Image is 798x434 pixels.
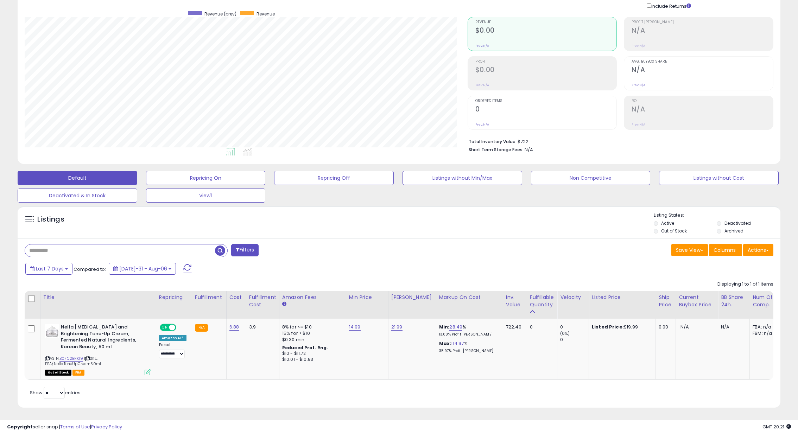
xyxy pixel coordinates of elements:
[109,263,176,275] button: [DATE]-31 - Aug-06
[560,331,570,336] small: (0%)
[531,171,651,185] button: Non Competitive
[641,2,699,10] div: Include Returns
[249,324,274,330] div: 3.9
[282,357,341,363] div: $10.01 - $10.83
[195,294,223,301] div: Fulfillment
[714,247,736,254] span: Columns
[475,66,617,75] h2: $0.00
[632,60,773,64] span: Avg. Buybox Share
[439,324,450,330] b: Min:
[632,26,773,36] h2: N/A
[439,349,498,353] p: 35.97% Profit [PERSON_NAME]
[439,340,498,353] div: %
[36,265,64,272] span: Last 7 Days
[160,325,169,331] span: ON
[18,171,137,185] button: Default
[632,99,773,103] span: ROI
[449,324,462,331] a: 28.49
[753,324,776,330] div: FBA: n/a
[632,66,773,75] h2: N/A
[475,26,617,36] h2: $0.00
[159,335,186,341] div: Amazon AI *
[721,324,744,330] div: N/A
[7,424,122,430] div: seller snap | |
[592,324,650,330] div: $19.99
[45,356,101,366] span: | SKU: FBA/NellaToneUpCream50ml
[175,325,186,331] span: OFF
[391,294,433,301] div: [PERSON_NAME]
[592,294,653,301] div: Listed Price
[30,389,81,396] span: Show: entries
[560,337,589,343] div: 0
[229,324,239,331] a: 6.88
[45,324,59,338] img: 31L2GlYUD5L._SL40_.jpg
[671,244,708,256] button: Save View
[506,324,521,330] div: 722.40
[159,294,189,301] div: Repricing
[654,212,781,219] p: Listing States:
[530,324,552,330] div: 0
[709,244,742,256] button: Columns
[45,324,151,375] div: ASIN:
[349,324,361,331] a: 14.99
[403,171,522,185] button: Listings without Min/Max
[679,294,715,308] div: Current Buybox Price
[282,301,286,307] small: Amazon Fees.
[659,171,779,185] button: Listings without Cost
[439,332,498,337] p: 13.08% Profit [PERSON_NAME]
[469,137,768,145] li: $722
[282,330,341,337] div: 15% for > $10
[525,146,533,153] span: N/A
[475,83,489,87] small: Prev: N/A
[436,291,503,319] th: The percentage added to the cost of goods (COGS) that forms the calculator for Min & Max prices.
[7,423,33,430] strong: Copyright
[724,228,743,234] label: Archived
[61,324,146,352] b: Nella [MEDICAL_DATA] and Brightening Tone-Up Cream, Fermented Natural Ingredients, Korean Beauty,...
[475,44,489,48] small: Prev: N/A
[469,147,524,153] b: Short Term Storage Fees:
[469,139,517,145] b: Total Inventory Value:
[717,281,773,288] div: Displaying 1 to 1 of 1 items
[632,44,645,48] small: Prev: N/A
[282,345,328,351] b: Reduced Prof. Rng.
[451,340,464,347] a: 114.97
[195,324,208,332] small: FBA
[74,266,106,273] span: Compared to:
[391,324,403,331] a: 21.99
[753,294,778,308] div: Num of Comp.
[753,330,776,337] div: FBM: n/a
[282,324,341,330] div: 8% for <= $10
[762,423,791,430] span: 2025-08-14 20:21 GMT
[229,294,243,301] div: Cost
[146,189,266,203] button: View1
[506,294,524,308] div: Inv. value
[60,423,90,430] a: Terms of Use
[256,11,275,17] span: Revenue
[45,370,71,376] span: All listings that are currently out of stock and unavailable for purchase on Amazon
[632,83,645,87] small: Prev: N/A
[659,324,670,330] div: 0.00
[282,351,341,357] div: $10 - $11.72
[560,324,589,330] div: 0
[59,356,83,362] a: B07C2BRK19
[231,244,259,256] button: Filters
[159,343,186,358] div: Preset:
[282,337,341,343] div: $0.30 min
[475,60,617,64] span: Profit
[475,105,617,115] h2: 0
[282,294,343,301] div: Amazon Fees
[475,99,617,103] span: Ordered Items
[249,294,276,308] div: Fulfillment Cost
[274,171,394,185] button: Repricing Off
[721,294,747,308] div: BB Share 24h.
[43,294,153,301] div: Title
[91,423,122,430] a: Privacy Policy
[439,294,500,301] div: Markup on Cost
[18,189,137,203] button: Deactivated & In Stock
[743,244,773,256] button: Actions
[680,324,689,330] span: N/A
[632,20,773,24] span: Profit [PERSON_NAME]
[37,215,64,224] h5: Listings
[72,370,84,376] span: FBA
[661,228,687,234] label: Out of Stock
